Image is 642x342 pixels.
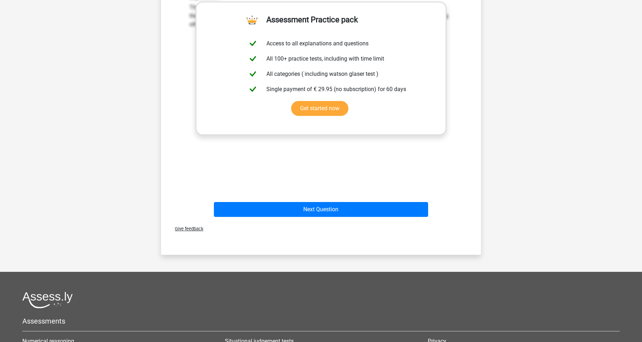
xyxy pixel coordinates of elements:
[22,292,73,308] img: Assessly logo
[214,202,428,217] button: Next Question
[169,226,203,231] span: Give feedback
[291,101,348,116] a: Get started now
[22,317,620,325] h5: Assessments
